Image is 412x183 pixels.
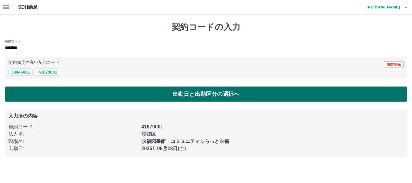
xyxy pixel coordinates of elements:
[141,131,156,137] b: 杉並区
[8,114,404,118] p: 入力済の内容
[36,68,60,76] button: 41679001
[141,124,163,129] b: 41679001
[8,138,138,145] p: 現場名 :
[8,131,138,138] p: 法人名 :
[8,145,138,152] p: 出勤日 :
[141,146,186,151] b: 2025年08月23日(土)
[5,87,407,102] button: 出勤日と出勤区分の選択へ
[8,61,59,65] p: 使用頻度の高い契約コード
[8,68,33,76] button: 38446001
[5,39,21,44] h2: 契約コード
[5,22,407,32] h1: 契約コードの入力
[8,123,138,131] p: 契約コード :
[141,139,229,144] b: 永福図書館・コミュニティふらっと永福
[384,61,404,68] button: 履歴削除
